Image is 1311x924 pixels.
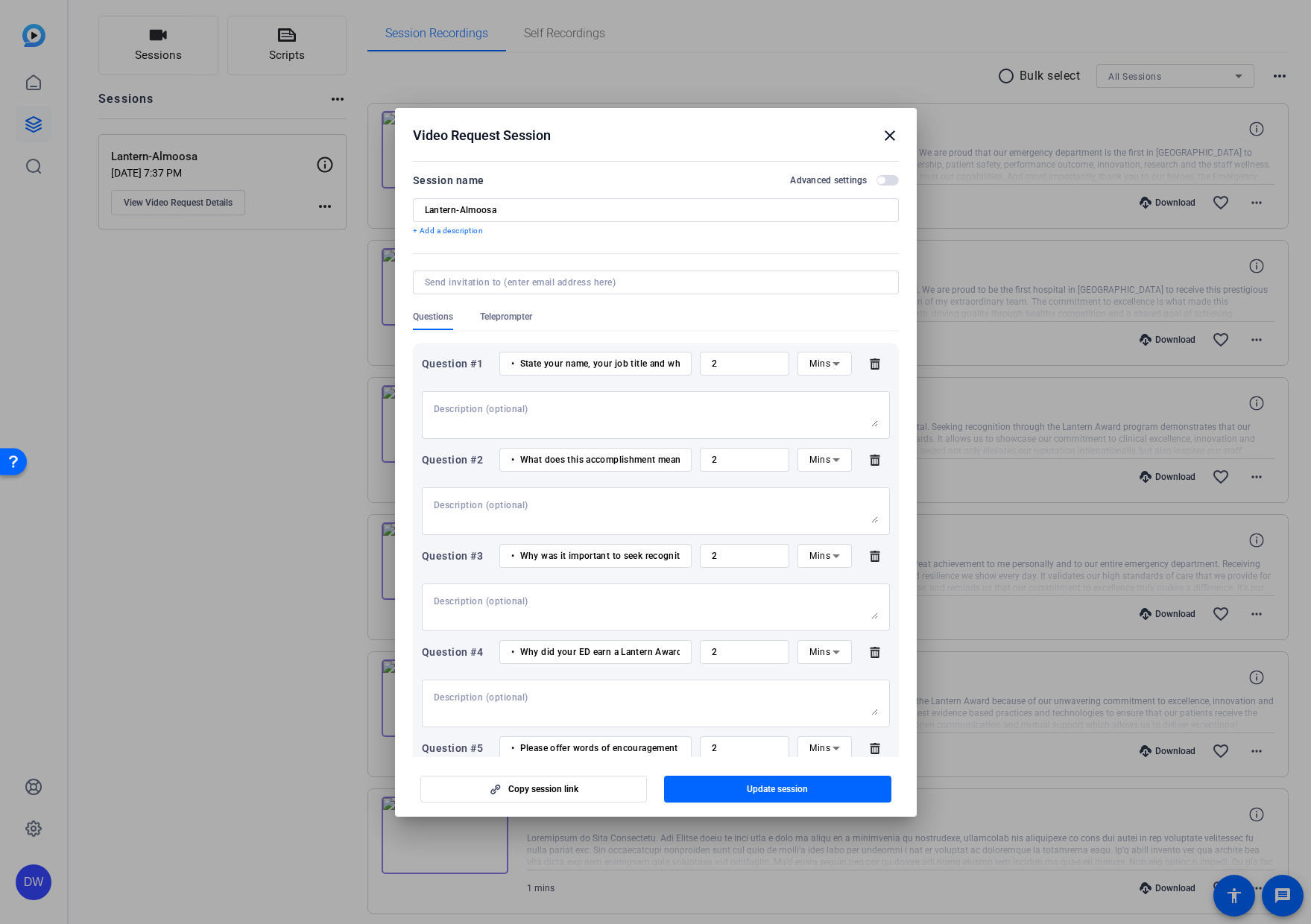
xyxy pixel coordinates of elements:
input: Time [712,646,778,658]
div: Question #1 [422,355,491,373]
div: Session name [413,171,484,189]
mat-icon: close [881,127,899,145]
span: Mins [809,551,830,561]
input: Enter your question here [511,550,680,562]
span: Mins [809,358,830,369]
div: Question #5 [422,739,491,757]
input: Enter Session Name [425,204,887,216]
span: Mins [809,743,830,753]
input: Enter your question here [511,646,680,658]
p: + Add a description [413,225,899,237]
input: Enter your question here [511,454,680,466]
span: Questions [413,311,453,323]
span: Teleprompter [480,311,532,323]
span: Copy session link [508,783,578,795]
button: Update session [664,776,891,803]
input: Enter your question here [511,742,680,754]
div: Question #4 [422,643,491,661]
input: Time [712,454,778,466]
input: Time [712,358,778,370]
div: Video Request Session [413,127,899,145]
input: Send invitation to (enter email address here) [425,276,881,288]
div: Question #3 [422,547,491,565]
h2: Advanced settings [790,174,867,186]
div: Question #2 [422,451,491,469]
span: Update session [747,783,808,795]
span: Mins [809,455,830,465]
input: Enter your question here [511,358,680,370]
span: Mins [809,647,830,657]
input: Time [712,742,778,754]
input: Time [712,550,778,562]
button: Copy session link [420,776,648,803]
